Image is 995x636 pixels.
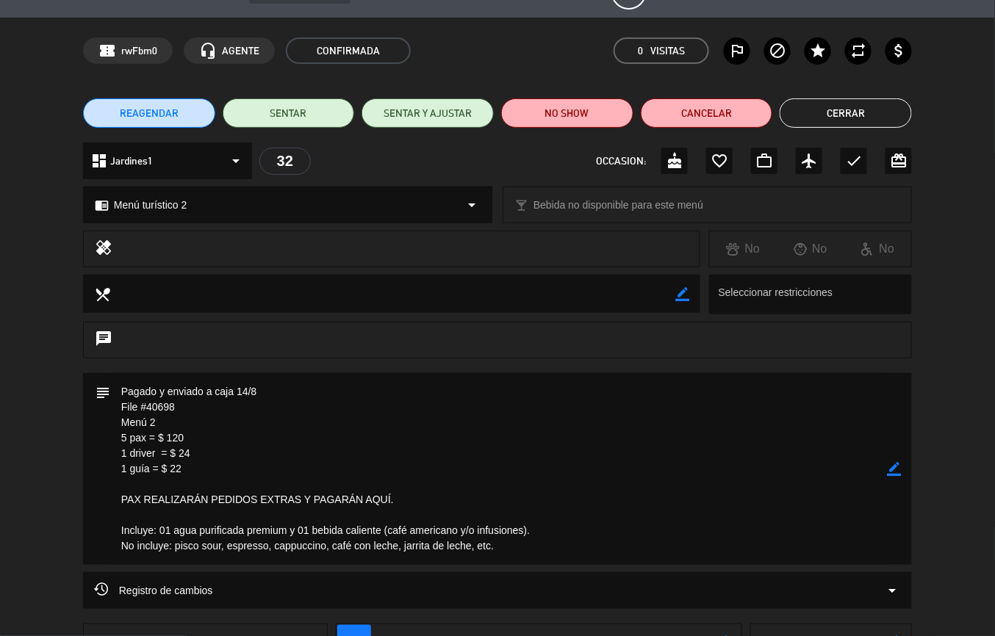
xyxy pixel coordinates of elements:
span: AGENTE [222,43,259,59]
i: chat [95,330,112,350]
i: healing [95,239,112,259]
div: No [777,239,844,259]
i: outlined_flag [728,42,746,59]
i: arrow_drop_down [883,582,901,599]
i: border_color [675,287,689,301]
button: NO SHOW [501,98,633,128]
i: star [809,42,827,59]
div: No [710,239,777,259]
span: Menú turístico 2 [114,197,187,214]
i: border_color [887,462,901,476]
i: repeat [849,42,867,59]
button: REAGENDAR [83,98,215,128]
i: dashboard [90,152,108,170]
i: card_giftcard [890,152,908,170]
button: SENTAR Y AJUSTAR [362,98,494,128]
i: block [769,42,786,59]
div: No [844,239,911,259]
span: OCCASION: [596,153,646,170]
i: headset_mic [199,42,217,59]
span: rwFbm0 [121,43,157,59]
i: attach_money [890,42,908,59]
span: confirmation_number [98,42,116,59]
i: favorite_border [711,152,728,170]
button: Cancelar [641,98,773,128]
span: REAGENDAR [120,106,179,121]
i: local_bar [514,198,528,212]
i: work_outline [755,152,773,170]
em: Visitas [650,43,685,59]
i: arrow_drop_down [463,196,481,214]
div: 32 [259,148,311,175]
i: cake [666,152,683,170]
span: Registro de cambios [94,582,213,599]
i: check [845,152,863,170]
i: chrome_reader_mode [95,198,109,212]
i: local_dining [94,286,110,302]
span: Bebida no disponible para este menú [534,197,703,214]
span: 0 [638,43,643,59]
span: Jardines1 [110,153,153,170]
button: Cerrar [780,98,912,128]
i: arrow_drop_down [227,152,245,170]
span: CONFIRMADA [286,37,411,64]
i: airplanemode_active [800,152,818,170]
i: subject [94,384,110,400]
button: SENTAR [223,98,355,128]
